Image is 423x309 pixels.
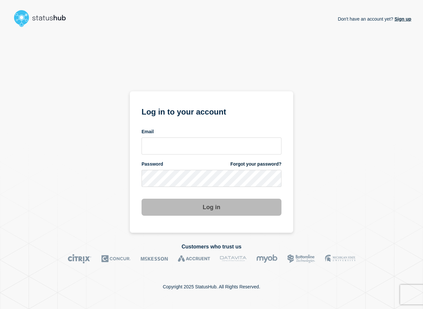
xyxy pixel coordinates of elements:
[68,254,92,264] img: Citrix logo
[142,170,281,187] input: password input
[325,254,355,264] img: MSU logo
[142,105,281,117] h1: Log in to your account
[338,11,411,27] p: Don't have an account yet?
[230,161,281,167] a: Forgot your password?
[101,254,131,264] img: Concur logo
[12,8,74,29] img: StatusHub logo
[12,244,411,250] h2: Customers who trust us
[287,254,315,264] img: Bottomline logo
[142,129,154,135] span: Email
[142,137,281,154] input: email input
[178,254,210,264] img: Accruent logo
[393,16,411,22] a: Sign up
[142,161,163,167] span: Password
[142,199,281,216] button: Log in
[163,284,260,289] p: Copyright 2025 StatusHub. All Rights Reserved.
[220,254,246,264] img: DataVita logo
[256,254,278,264] img: myob logo
[141,254,168,264] img: McKesson logo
